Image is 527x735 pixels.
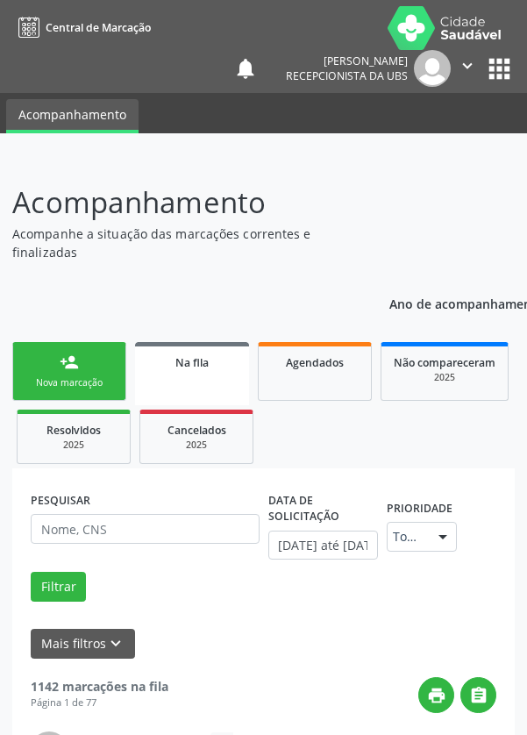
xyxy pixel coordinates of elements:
input: Nome, CNS [31,514,260,544]
button: Mais filtroskeyboard_arrow_down [31,629,135,660]
button:  [451,50,484,87]
input: Selecione um intervalo [268,531,378,560]
span: Central de Marcação [46,20,151,35]
span: Na fila [175,355,209,370]
a: Central de Marcação [12,13,151,42]
button: print [418,677,454,713]
a: Acompanhamento [6,99,139,133]
i:  [469,686,488,705]
button: notifications [233,56,258,81]
button: apps [484,54,515,84]
div: Página 1 de 77 [31,696,168,710]
span: Recepcionista da UBS [286,68,408,83]
span: Cancelados [167,423,226,438]
button: Filtrar [31,572,86,602]
label: DATA DE SOLICITAÇÃO [268,487,378,530]
div: 2025 [30,439,118,452]
span: Agendados [286,355,344,370]
p: Acompanhe a situação das marcações correntes e finalizadas [12,225,364,261]
p: Acompanhamento [12,181,364,225]
span: Resolvidos [46,423,101,438]
span: Não compareceram [394,355,495,370]
div: person_add [60,353,79,372]
strong: 1142 marcações na fila [31,678,168,695]
div: 2025 [394,371,495,384]
button:  [460,677,496,713]
label: PESQUISAR [31,487,90,514]
span: Todos [393,528,421,546]
div: [PERSON_NAME] [286,54,408,68]
img: img [414,50,451,87]
div: 2025 [153,439,240,452]
i: print [427,686,446,705]
label: Prioridade [387,496,452,523]
i:  [458,56,477,75]
div: Nova marcação [25,376,113,389]
i: keyboard_arrow_down [106,634,125,653]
